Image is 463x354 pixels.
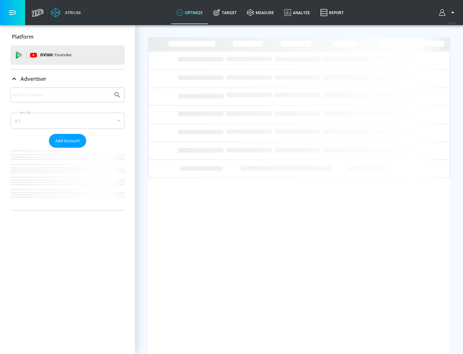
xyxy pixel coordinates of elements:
input: Search by name [13,91,110,99]
nav: list of Advertiser [10,148,125,210]
a: Analyze [279,1,315,24]
p: DV360: [40,51,71,59]
a: optimize [171,1,208,24]
div: Atrium [62,10,81,15]
label: Sort By [18,110,32,115]
p: Platform [12,33,33,40]
span: Add Account [55,137,80,144]
div: Advertiser [10,70,125,88]
div: Advertiser [10,88,125,210]
p: Advertiser [21,75,46,82]
a: Atrium [51,8,81,17]
div: DV360: Youtube [10,45,125,65]
a: Report [315,1,349,24]
a: measure [242,1,279,24]
div: A-Z [10,113,125,129]
p: Youtube [54,51,71,58]
a: Target [208,1,242,24]
span: v 4.25.2 [448,21,457,25]
button: Add Account [49,134,86,148]
div: Platform [10,28,125,46]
